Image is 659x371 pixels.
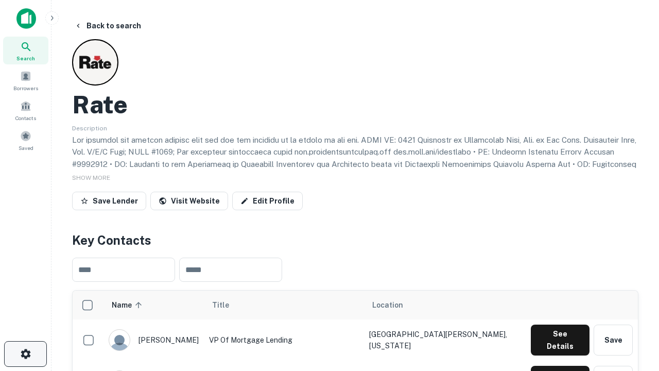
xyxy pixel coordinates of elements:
a: Borrowers [3,66,48,94]
a: Saved [3,126,48,154]
span: Description [72,125,107,132]
button: Save Lender [72,192,146,210]
span: Title [212,299,242,311]
p: Lor ipsumdol sit ametcon adipisc elit sed doe tem incididu ut la etdolo ma ali eni. ADMI VE: 0421... [72,134,638,231]
iframe: Chat Widget [608,256,659,305]
h2: Rate [72,90,128,120]
td: [GEOGRAPHIC_DATA][PERSON_NAME], [US_STATE] [364,319,526,361]
span: Contacts [15,114,36,122]
a: Edit Profile [232,192,303,210]
td: VP of Mortgage Lending [204,319,364,361]
img: capitalize-icon.png [16,8,36,29]
img: 9c8pery4andzj6ohjkjp54ma2 [109,330,130,350]
th: Title [204,291,364,319]
button: Back to search [70,16,145,35]
a: Contacts [3,96,48,124]
span: Search [16,54,35,62]
div: [PERSON_NAME] [109,329,199,351]
span: SHOW MORE [72,174,110,181]
span: Saved [19,144,33,152]
th: Name [103,291,204,319]
button: See Details [531,325,589,356]
h4: Key Contacts [72,231,638,249]
span: Location [372,299,403,311]
span: Borrowers [13,84,38,92]
span: Name [112,299,145,311]
a: Search [3,37,48,64]
a: Visit Website [150,192,228,210]
th: Location [364,291,526,319]
button: Save [594,325,633,356]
